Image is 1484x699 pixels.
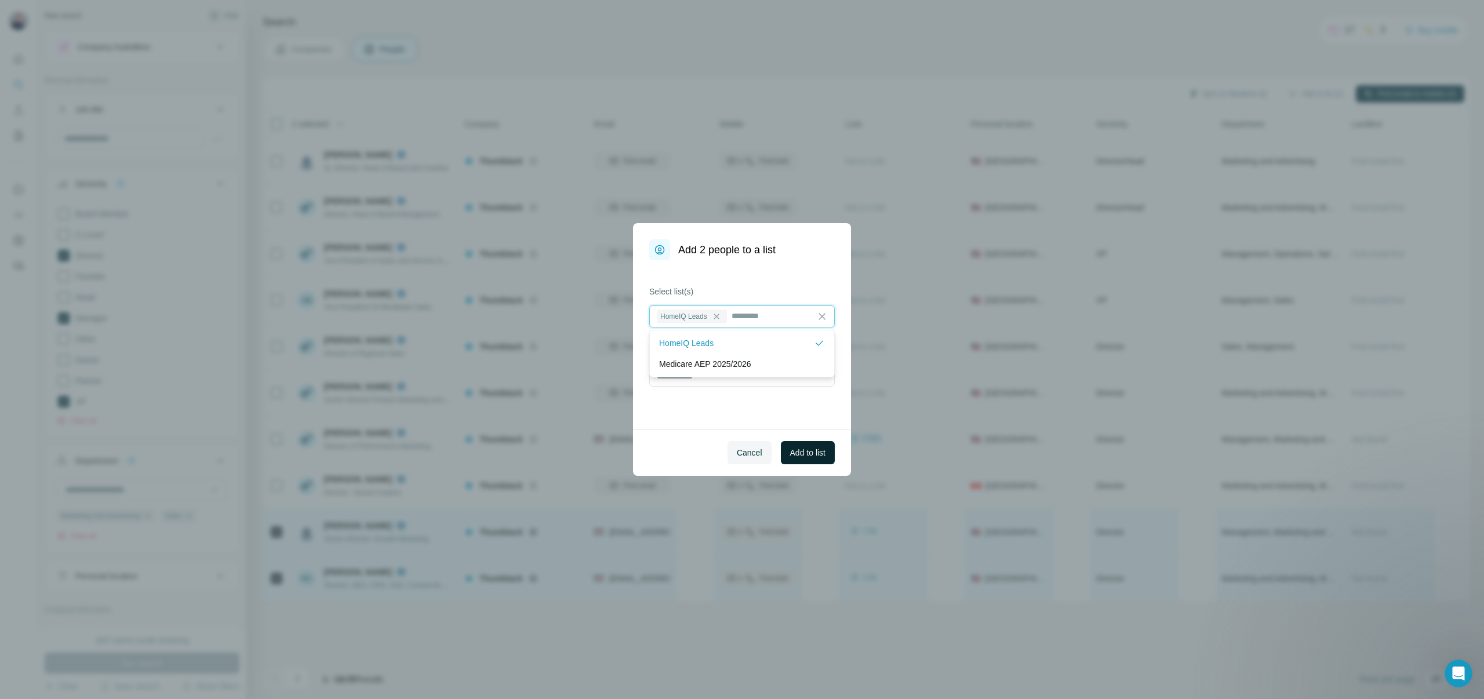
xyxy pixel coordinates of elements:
[1445,660,1472,687] iframe: Intercom live chat
[659,358,751,370] p: Medicare AEP 2025/2026
[737,447,762,458] span: Cancel
[659,337,714,349] p: HomeIQ Leads
[790,447,825,458] span: Add to list
[678,242,776,258] h1: Add 2 people to a list
[728,441,772,464] button: Cancel
[657,310,727,323] div: HomeIQ Leads
[649,286,835,297] label: Select list(s)
[781,441,835,464] button: Add to list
